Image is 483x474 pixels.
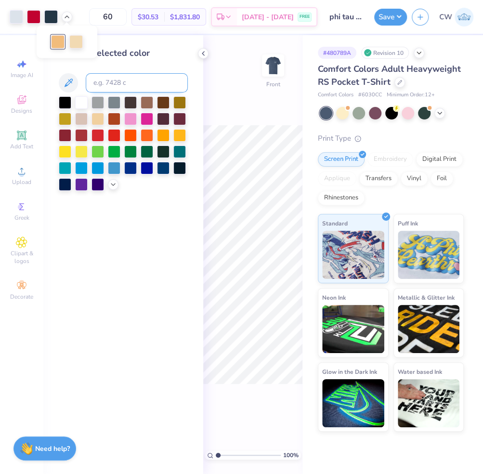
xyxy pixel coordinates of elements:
img: Charlotte Wilson [455,8,473,26]
img: Standard [322,231,384,279]
span: Comfort Colors Adult Heavyweight RS Pocket T-Shirt [318,63,461,88]
input: – – [89,8,127,26]
img: Neon Ink [322,305,384,353]
div: Applique [318,171,356,186]
img: Front [263,56,283,75]
span: Water based Ink [398,367,442,377]
span: CW [439,12,452,23]
span: [DATE] - [DATE] [242,12,294,22]
span: FREE [300,13,310,20]
div: Embroidery [367,152,413,167]
div: Vinyl [401,171,428,186]
span: Upload [12,178,31,186]
span: Puff Ink [398,218,418,228]
div: Foil [431,171,453,186]
span: Comfort Colors [318,91,353,99]
button: Save [374,9,407,26]
span: Standard [322,218,348,228]
img: Glow in the Dark Ink [322,379,384,427]
div: Transfers [359,171,398,186]
div: Print Type [318,133,464,144]
input: Untitled Design [322,7,369,26]
span: Decorate [10,293,33,301]
span: Greek [14,214,29,222]
div: Digital Print [416,152,463,167]
div: Revision 10 [361,47,409,59]
span: Metallic & Glitter Ink [398,292,455,303]
img: Puff Ink [398,231,460,279]
img: Metallic & Glitter Ink [398,305,460,353]
img: Water based Ink [398,379,460,427]
strong: Need help? [35,444,70,453]
a: CW [439,8,473,26]
span: Minimum Order: 12 + [387,91,435,99]
span: Glow in the Dark Ink [322,367,377,377]
span: Designs [11,107,32,115]
span: Add Text [10,143,33,150]
span: Clipart & logos [5,250,39,265]
span: $30.53 [138,12,158,22]
span: Neon Ink [322,292,346,303]
div: Change selected color [59,47,188,60]
input: e.g. 7428 c [86,73,188,92]
div: # 480789A [318,47,356,59]
span: 100 % [283,451,299,460]
div: Front [266,80,280,89]
span: Image AI [11,71,33,79]
div: Rhinestones [318,191,365,205]
span: # 6030CC [358,91,382,99]
div: Screen Print [318,152,365,167]
span: $1,831.80 [170,12,200,22]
